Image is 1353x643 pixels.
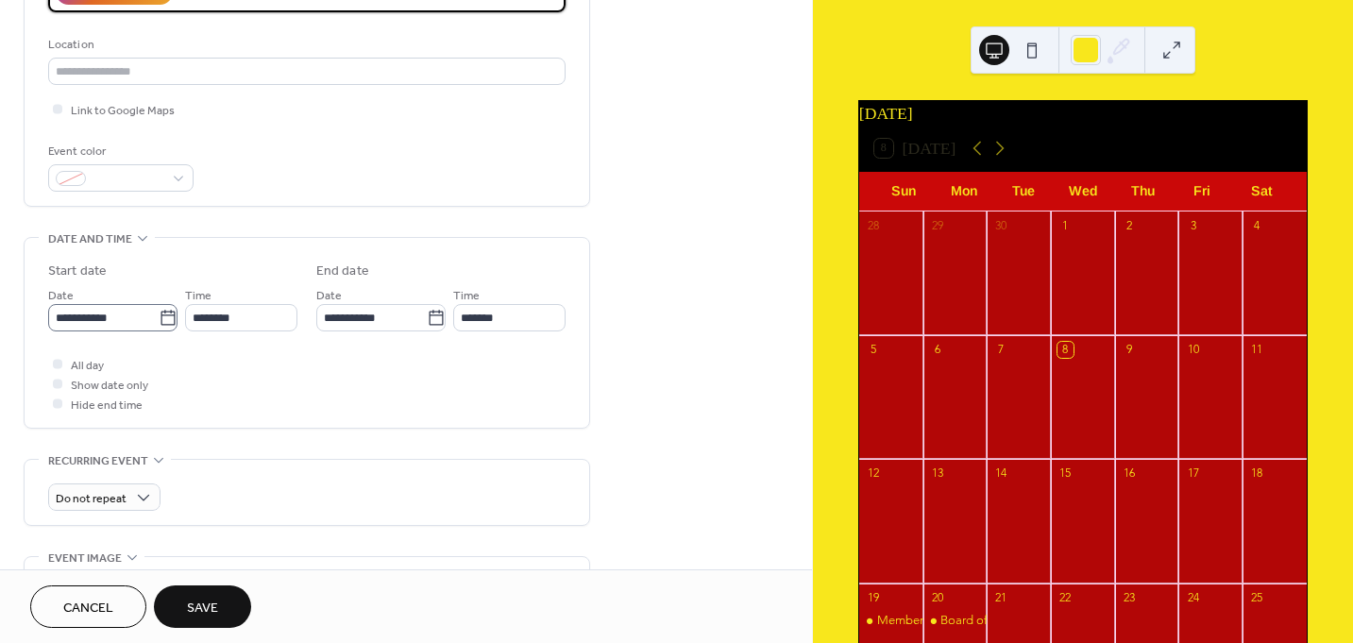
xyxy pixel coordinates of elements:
span: Do not repeat [56,488,127,510]
div: 21 [993,589,1009,605]
div: 24 [1185,589,1201,605]
div: 22 [1057,589,1074,605]
div: Event color [48,142,190,161]
div: Board of Directors Meeting [923,612,988,629]
div: Fri [1173,172,1232,211]
div: Member Appreciation Day [859,612,923,629]
span: Show date only [71,376,148,396]
button: Save [154,585,251,628]
span: Time [185,286,211,306]
div: 6 [929,342,945,358]
div: Member Appreciation Day [877,612,1021,629]
div: 29 [929,217,945,233]
div: 11 [1249,342,1265,358]
span: Date [48,286,74,306]
div: Sun [874,172,934,211]
div: 1 [1057,217,1074,233]
div: 17 [1185,465,1201,482]
div: 7 [993,342,1009,358]
div: End date [316,262,369,281]
div: 18 [1249,465,1265,482]
div: Board of Directors Meeting [940,612,1088,629]
div: Location [48,35,562,55]
div: 9 [1121,342,1137,358]
div: Start date [48,262,107,281]
div: 23 [1121,589,1137,605]
span: Save [187,599,218,618]
div: 5 [865,342,881,358]
span: Date and time [48,229,132,249]
button: Cancel [30,585,146,628]
span: Time [453,286,480,306]
div: [DATE] [859,101,1307,126]
div: 8 [1057,342,1074,358]
div: 13 [929,465,945,482]
div: 25 [1249,589,1265,605]
div: 19 [865,589,881,605]
span: Cancel [63,599,113,618]
div: 30 [993,217,1009,233]
span: Link to Google Maps [71,101,175,121]
div: Wed [1053,172,1112,211]
div: 15 [1057,465,1074,482]
span: All day [71,356,104,376]
div: Sat [1232,172,1292,211]
div: 12 [865,465,881,482]
div: 2 [1121,217,1137,233]
div: Mon [934,172,993,211]
div: 10 [1185,342,1201,358]
span: Recurring event [48,451,148,471]
div: 3 [1185,217,1201,233]
span: Date [316,286,342,306]
div: 16 [1121,465,1137,482]
div: 20 [929,589,945,605]
span: Event image [48,549,122,568]
div: 14 [993,465,1009,482]
div: 28 [865,217,881,233]
div: Tue [993,172,1053,211]
div: Thu [1112,172,1172,211]
span: Hide end time [71,396,143,415]
div: 4 [1249,217,1265,233]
